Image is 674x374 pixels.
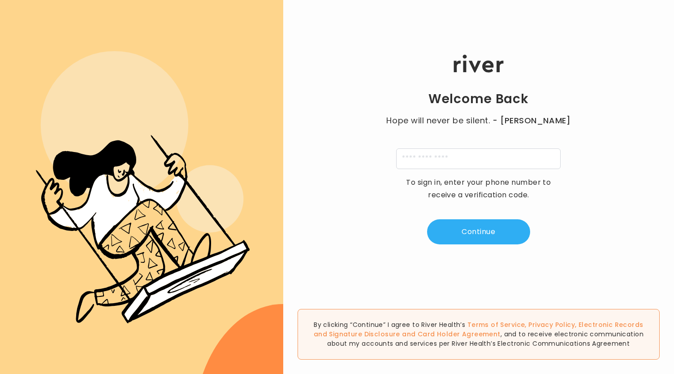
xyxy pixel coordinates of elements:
[314,320,644,339] a: Electronic Records and Signature Disclosure
[378,114,579,127] p: Hope will never be silent.
[400,176,557,201] p: To sign in, enter your phone number to receive a verification code.
[528,320,575,329] a: Privacy Policy
[314,320,644,339] span: , , and
[428,91,529,107] h1: Welcome Back
[493,114,570,127] span: - [PERSON_NAME]
[427,219,530,244] button: Continue
[467,320,525,329] a: Terms of Service
[327,330,643,348] span: , and to receive electronic communication about my accounts and services per River Health’s Elect...
[418,330,501,339] a: Card Holder Agreement
[298,309,660,360] div: By clicking “Continue” I agree to River Health’s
